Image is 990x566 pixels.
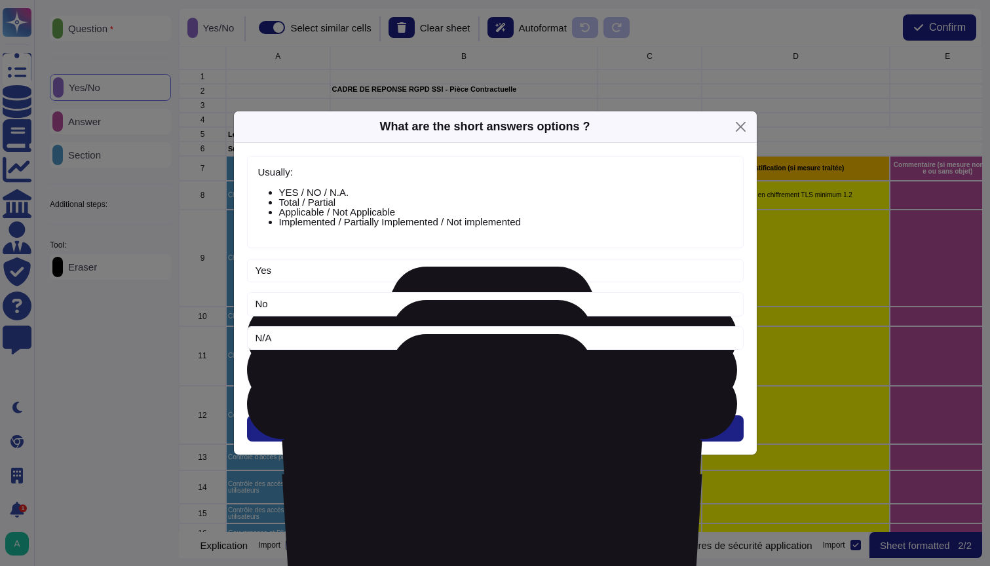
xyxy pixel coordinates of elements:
[279,187,733,197] li: YES / NO / N.A.
[379,118,590,136] div: What are the short answers options ?
[279,207,733,217] li: Applicable / Not Applicable
[279,197,733,207] li: Total / Partial
[279,217,733,227] li: Implemented / Partially Implemented / Not implemented
[247,326,744,350] input: Option 3
[247,292,744,316] input: Option 2
[258,167,733,177] p: Usually:
[731,117,751,137] button: Close
[247,259,744,283] input: Option 1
